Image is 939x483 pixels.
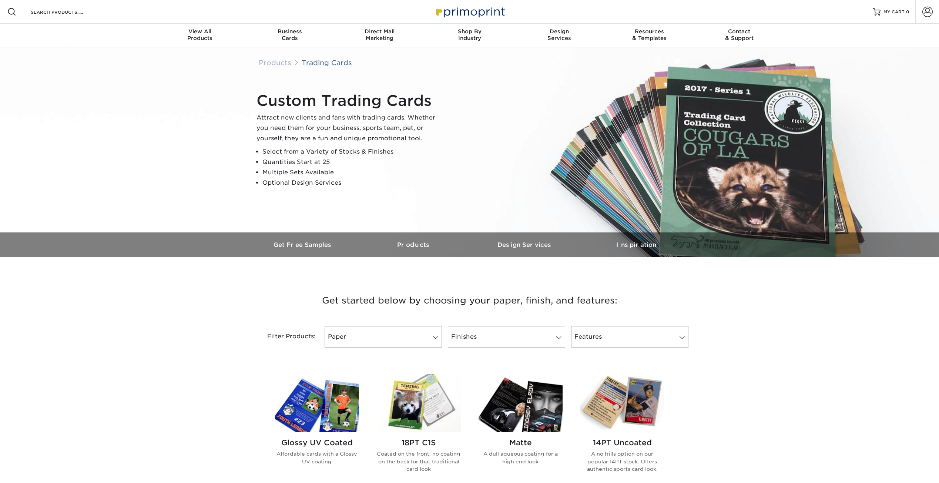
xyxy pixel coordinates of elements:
a: Design Services [470,232,581,257]
div: Marketing [335,28,425,41]
a: Shop ByIndustry [425,24,514,47]
div: Cards [245,28,335,41]
div: & Support [694,28,784,41]
a: Features [571,326,688,348]
h3: Inspiration [581,241,692,248]
a: Get Free Samples [248,232,359,257]
p: A no frills option on our popular 14PT stock. Offers authentic sports card look. [580,450,664,473]
li: Optional Design Services [262,178,442,188]
li: Quantities Start at 25 [262,157,442,167]
a: Products [259,58,291,67]
img: 14PT Uncoated Trading Cards [580,374,664,432]
span: Shop By [425,28,514,35]
h2: 14PT Uncoated [580,438,664,447]
a: Paper [325,326,442,348]
a: View AllProducts [155,24,245,47]
div: Industry [425,28,514,41]
input: SEARCH PRODUCTS..... [30,7,102,16]
h3: Design Services [470,241,581,248]
img: Glossy UV Coated Trading Cards [275,374,359,432]
span: Business [245,28,335,35]
p: A dull aqueous coating for a high end look [479,450,563,465]
span: MY CART [883,9,905,15]
p: Attract new clients and fans with trading cards. Whether you need them for your business, sports ... [256,113,442,144]
a: BusinessCards [245,24,335,47]
img: 18PT C1S Trading Cards [377,374,461,432]
p: Coated on the front, no coating on the back for that traditional card look [377,450,461,473]
li: Multiple Sets Available [262,167,442,178]
span: View All [155,28,245,35]
p: Affordable cards with a Glossy UV coating [275,450,359,465]
h3: Get Free Samples [248,241,359,248]
a: DesignServices [514,24,604,47]
a: Inspiration [581,232,692,257]
a: Contact& Support [694,24,784,47]
span: Contact [694,28,784,35]
span: Design [514,28,604,35]
span: Direct Mail [335,28,425,35]
h1: Custom Trading Cards [256,92,442,110]
span: Resources [604,28,694,35]
div: & Templates [604,28,694,41]
a: Trading Cards [302,58,352,67]
a: Resources& Templates [604,24,694,47]
li: Select from a Variety of Stocks & Finishes [262,147,442,157]
h2: Matte [479,438,563,447]
span: 0 [906,9,909,14]
h2: Glossy UV Coated [275,438,359,447]
h3: Get started below by choosing your paper, finish, and features: [253,284,686,317]
a: Products [359,232,470,257]
a: Direct MailMarketing [335,24,425,47]
div: Products [155,28,245,41]
img: Matte Trading Cards [479,374,563,432]
a: Finishes [448,326,565,348]
h3: Products [359,241,470,248]
div: Services [514,28,604,41]
h2: 18PT C1S [377,438,461,447]
div: Filter Products: [248,326,322,348]
img: Primoprint [433,4,507,20]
